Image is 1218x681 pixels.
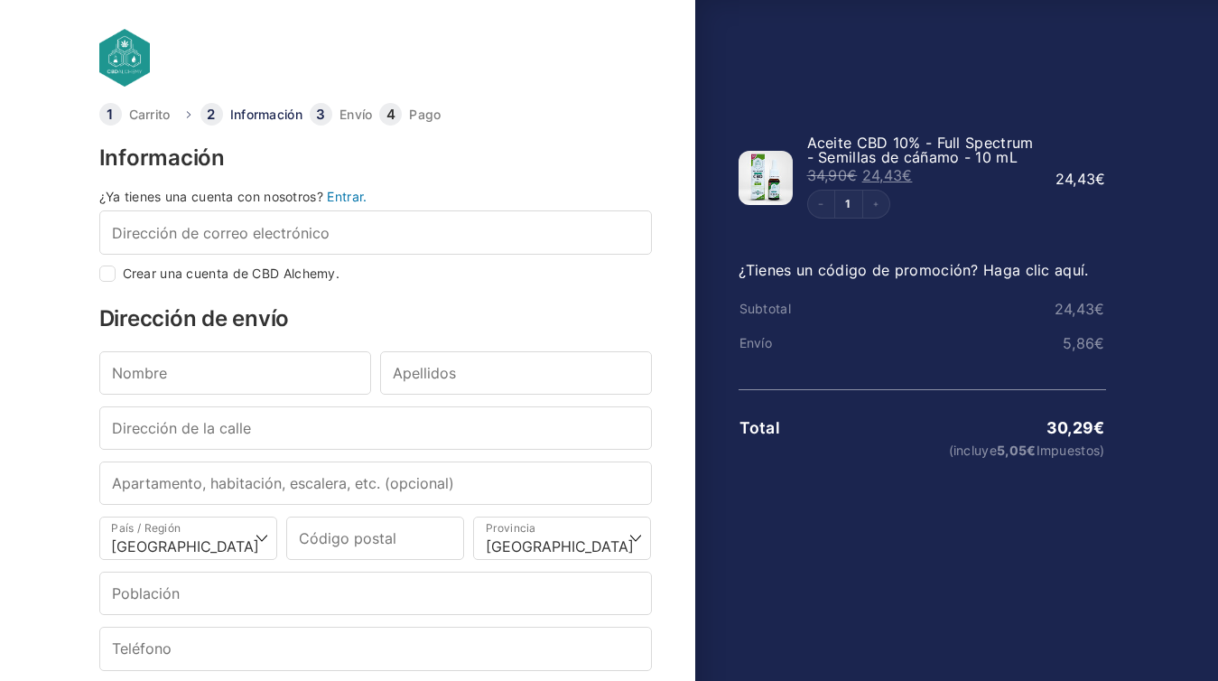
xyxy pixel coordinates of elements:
button: Decrement [808,191,835,218]
bdi: 5,86 [1063,334,1105,352]
span: € [847,166,857,184]
h3: Dirección de envío [99,308,652,330]
span: € [902,166,912,184]
a: Edit [835,199,862,210]
input: Apellidos [380,351,652,395]
input: Nombre [99,351,371,395]
span: 5,05 [997,443,1037,458]
a: Información [230,108,302,121]
input: Población [99,572,652,615]
bdi: 24,43 [862,166,913,184]
input: Teléfono [99,627,652,670]
span: € [1093,418,1104,437]
a: Carrito [129,108,171,121]
input: Dirección de la calle [99,406,652,450]
bdi: 34,90 [807,166,858,184]
button: Increment [862,191,889,218]
bdi: 30,29 [1046,418,1105,437]
h3: Información [99,147,652,169]
a: ¿Tienes un código de promoción? Haga clic aquí. [739,261,1089,279]
span: € [1094,300,1104,318]
th: Total [739,419,861,437]
th: Envío [739,336,861,350]
span: € [1027,443,1036,458]
a: Pago [409,108,441,121]
input: Apartamento, habitación, escalera, etc. (opcional) [99,462,652,505]
span: Aceite CBD 10% - Full Spectrum - Semillas de cáñamo - 10 mL [807,134,1034,166]
span: ¿Ya tienes una cuenta con nosotros? [99,189,324,204]
span: € [1095,170,1105,188]
a: Envío [339,108,373,121]
th: Subtotal [739,302,861,316]
small: (incluye Impuestos) [861,444,1104,457]
label: Crear una cuenta de CBD Alchemy. [123,267,340,280]
input: Código postal [286,517,464,560]
input: Dirección de correo electrónico [99,210,652,254]
bdi: 24,43 [1055,170,1106,188]
bdi: 24,43 [1055,300,1105,318]
span: € [1094,334,1104,352]
a: Entrar. [327,189,367,204]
